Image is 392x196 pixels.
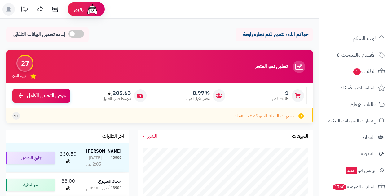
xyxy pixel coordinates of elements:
span: طلبات الإرجاع [350,100,376,109]
h3: المبيعات [292,134,308,139]
p: حياكم الله ، نتمنى لكم تجارة رابحة [240,31,308,38]
span: المدونة [361,149,375,158]
span: 1 [353,68,361,75]
span: 0.97% [186,90,210,97]
a: الطلبات1 [323,64,388,79]
strong: امجاد الشهري [98,178,121,185]
a: المدونة [323,146,388,161]
div: #3904 [110,185,121,191]
a: العملاء [323,130,388,145]
div: أمس - 8:29 م [86,185,110,191]
span: السلات المتروكة [332,182,376,191]
span: متوسط طلب العميل [103,96,131,102]
span: تنبيهات السلة المتروكة غير مفعلة [235,112,294,120]
div: جاري التوصيل [5,152,55,164]
span: تقييم النمو [12,73,27,79]
h3: تحليل نمو المتجر [255,64,288,70]
a: السلات المتروكة1768 [323,179,388,194]
span: 1 [271,90,288,97]
span: +1 [14,113,18,119]
div: [DATE] - 2:05 ص [86,155,110,167]
span: جديد [346,167,357,174]
img: ai-face.png [86,3,99,16]
span: العملاء [363,133,375,142]
span: عرض التحليل الكامل [27,92,66,99]
span: 1768 [333,184,346,190]
span: إعادة تحميل البيانات التلقائي [13,31,65,38]
span: معدل تكرار الشراء [186,96,210,102]
div: #3908 [110,155,121,167]
a: عرض التحليل الكامل [12,89,70,103]
span: 205.63 [103,90,131,97]
span: الطلبات [353,67,376,76]
span: رفيق [74,6,84,13]
a: تحديثات المنصة [16,3,32,17]
a: طلبات الإرجاع [323,97,388,112]
a: المراجعات والأسئلة [323,80,388,95]
span: وآتس آب [345,166,375,175]
strong: [PERSON_NAME] [86,148,121,154]
div: تم التنفيذ [5,179,55,191]
a: وآتس آبجديد [323,163,388,178]
span: الأقسام والمنتجات [341,51,376,59]
a: الشهر [143,133,157,140]
span: طلبات الشهر [271,96,288,102]
td: 330.50 [57,143,79,172]
a: لوحة التحكم [323,31,388,46]
span: الشهر [147,132,157,140]
span: لوحة التحكم [353,34,376,43]
a: إشعارات التحويلات البنكية [323,113,388,128]
span: المراجعات والأسئلة [341,84,376,92]
span: إشعارات التحويلات البنكية [328,116,376,125]
h3: آخر الطلبات [102,134,124,139]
